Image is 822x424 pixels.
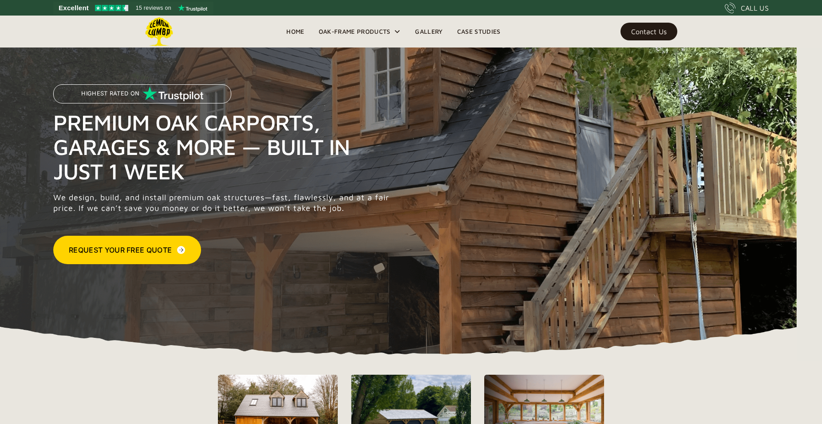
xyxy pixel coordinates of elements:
a: Contact Us [620,23,677,40]
a: Highest Rated on [53,84,231,110]
span: Excellent [59,3,89,13]
div: CALL US [741,3,769,13]
a: Case Studies [450,25,508,38]
a: Request Your Free Quote [53,236,201,264]
a: CALL US [725,3,769,13]
div: Contact Us [631,28,667,35]
a: Gallery [408,25,450,38]
a: Home [279,25,311,38]
div: Oak-Frame Products [319,26,391,37]
p: Highest Rated on [81,91,139,97]
img: Trustpilot logo [178,4,207,12]
h1: Premium Oak Carports, Garages & More — Built in Just 1 Week [53,110,394,183]
span: 15 reviews on [136,3,171,13]
div: Oak-Frame Products [312,16,408,48]
img: Trustpilot 4.5 stars [95,5,128,11]
p: We design, build, and install premium oak structures—fast, flawlessly, and at a fair price. If we... [53,192,394,214]
div: Request Your Free Quote [69,245,172,255]
a: See Lemon Lumba reviews on Trustpilot [53,2,213,14]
